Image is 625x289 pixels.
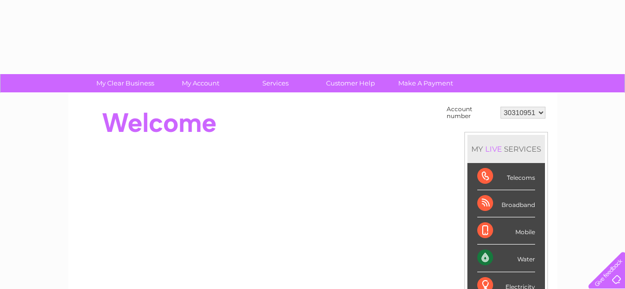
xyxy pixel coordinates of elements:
[385,74,466,92] a: Make A Payment
[477,217,535,245] div: Mobile
[467,135,545,163] div: MY SERVICES
[477,190,535,217] div: Broadband
[477,163,535,190] div: Telecoms
[444,103,498,122] td: Account number
[84,74,166,92] a: My Clear Business
[483,144,504,154] div: LIVE
[235,74,316,92] a: Services
[160,74,241,92] a: My Account
[477,245,535,272] div: Water
[310,74,391,92] a: Customer Help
